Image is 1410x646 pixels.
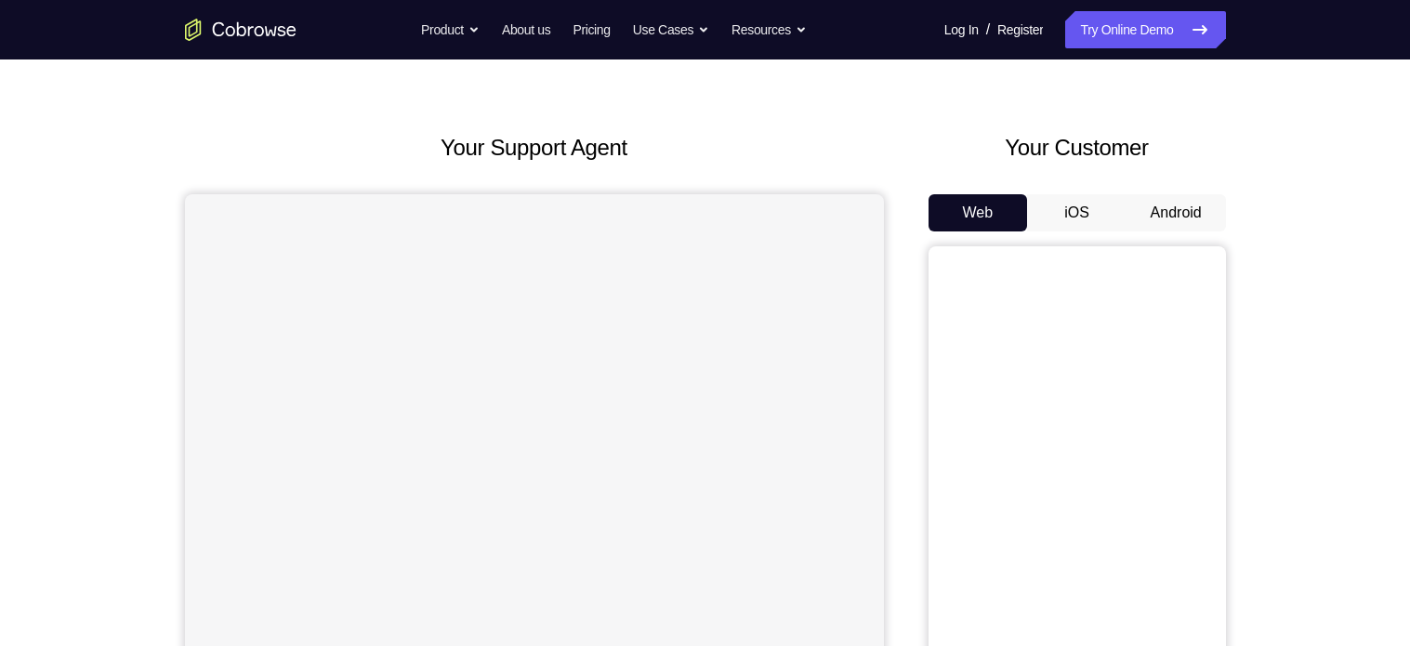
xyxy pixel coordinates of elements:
[997,11,1043,48] a: Register
[731,11,807,48] button: Resources
[944,11,979,48] a: Log In
[1065,11,1225,48] a: Try Online Demo
[929,131,1226,165] h2: Your Customer
[929,194,1028,231] button: Web
[421,11,480,48] button: Product
[1127,194,1226,231] button: Android
[986,19,990,41] span: /
[185,131,884,165] h2: Your Support Agent
[502,11,550,48] a: About us
[573,11,610,48] a: Pricing
[1027,194,1127,231] button: iOS
[185,19,296,41] a: Go to the home page
[633,11,709,48] button: Use Cases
